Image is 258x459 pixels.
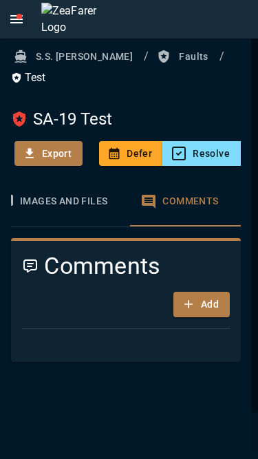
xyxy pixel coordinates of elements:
button: Add [173,292,230,317]
button: open drawer [3,6,30,33]
li: / [144,48,149,65]
p: Test [11,70,46,86]
button: Faults [154,44,213,70]
li: / [219,48,224,65]
button: Export [14,141,83,167]
h5: SA-19 Test [33,108,112,130]
img: ZeaFarer Logo [41,3,124,36]
button: Resolve [162,141,241,167]
h4: Comments [22,252,230,281]
div: Comments [162,195,229,208]
button: Defer [99,141,163,167]
button: S.S. [PERSON_NAME] [11,44,138,70]
div: Images and Files [20,195,118,208]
